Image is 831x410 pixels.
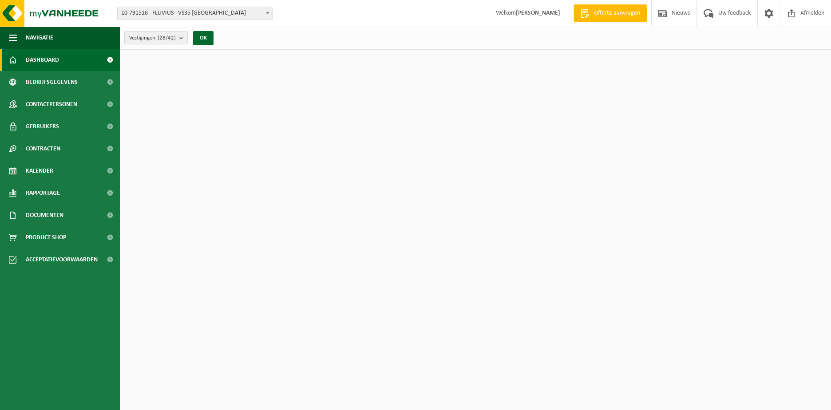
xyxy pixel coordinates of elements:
[193,31,214,45] button: OK
[124,31,188,44] button: Vestigingen(28/42)
[26,182,60,204] span: Rapportage
[26,248,98,271] span: Acceptatievoorwaarden
[26,138,60,160] span: Contracten
[592,9,642,18] span: Offerte aanvragen
[26,204,63,226] span: Documenten
[26,160,53,182] span: Kalender
[26,71,78,93] span: Bedrijfsgegevens
[118,7,272,20] span: 10-791516 - FLUVIUS - VS35 KEMPEN
[26,226,66,248] span: Product Shop
[26,49,59,71] span: Dashboard
[129,32,176,45] span: Vestigingen
[117,7,273,20] span: 10-791516 - FLUVIUS - VS35 KEMPEN
[574,4,647,22] a: Offerte aanvragen
[26,27,53,49] span: Navigatie
[26,93,77,115] span: Contactpersonen
[516,10,560,16] strong: [PERSON_NAME]
[26,115,59,138] span: Gebruikers
[158,35,176,41] count: (28/42)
